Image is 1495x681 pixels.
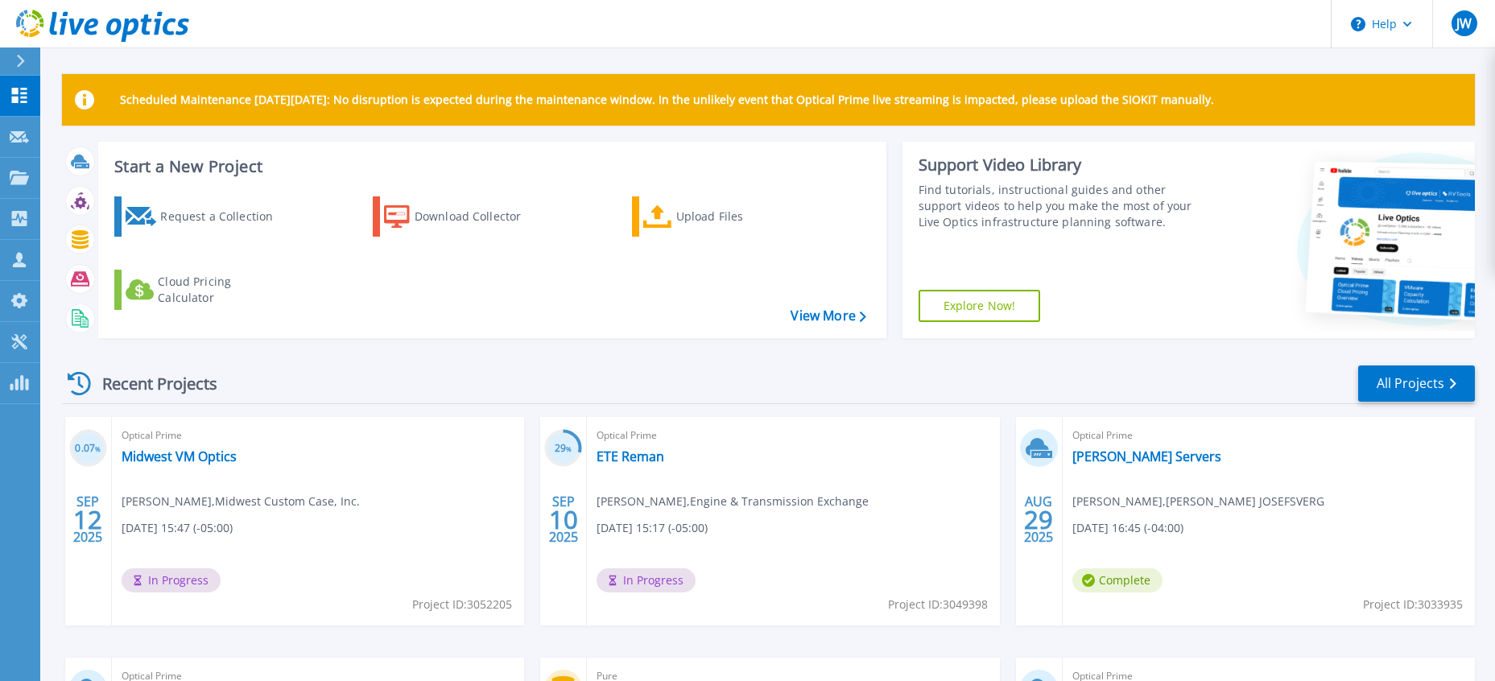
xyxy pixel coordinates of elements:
[73,513,102,526] span: 12
[114,158,865,175] h3: Start a New Project
[114,270,294,310] a: Cloud Pricing Calculator
[160,200,289,233] div: Request a Collection
[597,493,869,510] span: [PERSON_NAME] , Engine & Transmission Exchange
[1363,596,1463,613] span: Project ID: 3033935
[676,200,805,233] div: Upload Files
[72,490,103,549] div: SEP 2025
[62,364,239,403] div: Recent Projects
[597,427,989,444] span: Optical Prime
[122,568,221,592] span: In Progress
[597,448,664,464] a: ETE Reman
[122,493,360,510] span: [PERSON_NAME] , Midwest Custom Case, Inc.
[597,519,708,537] span: [DATE] 15:17 (-05:00)
[120,93,1214,106] p: Scheduled Maintenance [DATE][DATE]: No disruption is expected during the maintenance window. In t...
[1456,17,1472,30] span: JW
[566,444,572,453] span: %
[69,440,107,458] h3: 0.07
[919,182,1210,230] div: Find tutorials, instructional guides and other support videos to help you make the most of your L...
[632,196,812,237] a: Upload Files
[1072,568,1163,592] span: Complete
[1072,493,1324,510] span: [PERSON_NAME] , [PERSON_NAME] JOSEFSVERG
[1072,427,1465,444] span: Optical Prime
[791,308,865,324] a: View More
[1024,513,1053,526] span: 29
[373,196,552,237] a: Download Collector
[548,490,579,549] div: SEP 2025
[919,290,1041,322] a: Explore Now!
[415,200,543,233] div: Download Collector
[1358,365,1475,402] a: All Projects
[597,568,696,592] span: In Progress
[114,196,294,237] a: Request a Collection
[158,274,287,306] div: Cloud Pricing Calculator
[919,155,1210,175] div: Support Video Library
[888,596,988,613] span: Project ID: 3049398
[122,427,514,444] span: Optical Prime
[95,444,101,453] span: %
[549,513,578,526] span: 10
[412,596,512,613] span: Project ID: 3052205
[544,440,582,458] h3: 29
[1072,519,1183,537] span: [DATE] 16:45 (-04:00)
[1072,448,1221,464] a: [PERSON_NAME] Servers
[122,519,233,537] span: [DATE] 15:47 (-05:00)
[122,448,237,464] a: Midwest VM Optics
[1023,490,1054,549] div: AUG 2025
